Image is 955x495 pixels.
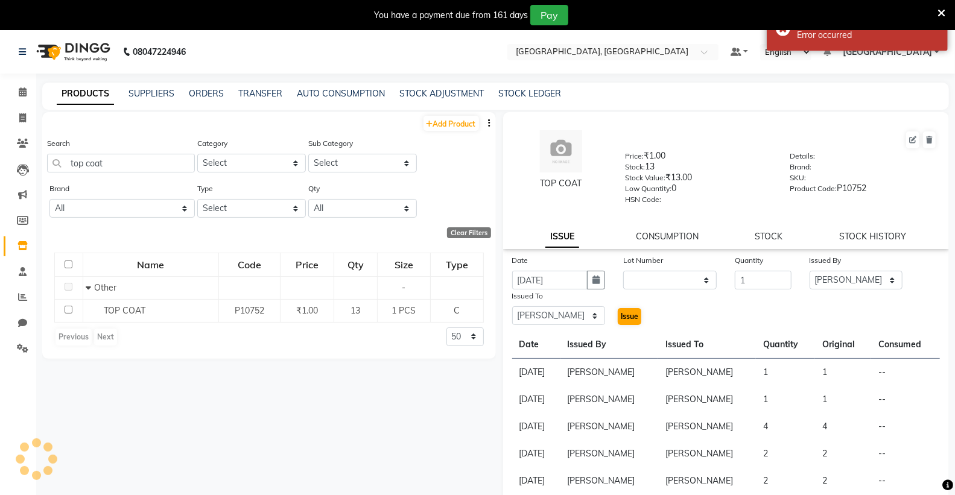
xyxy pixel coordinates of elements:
[86,282,94,293] span: Collapse Row
[560,413,658,440] td: [PERSON_NAME]
[790,182,937,199] div: P10752
[797,29,939,42] div: Error occurred
[871,467,940,494] td: --
[296,305,318,316] span: ₹1.00
[57,83,114,105] a: PRODUCTS
[512,413,560,440] td: [DATE]
[790,151,815,162] label: Details:
[756,413,815,440] td: 4
[447,227,491,238] div: Clear Filters
[735,255,763,266] label: Quantity
[756,359,815,386] td: 1
[756,467,815,494] td: 2
[189,88,224,99] a: ORDERS
[560,440,658,467] td: [PERSON_NAME]
[843,46,932,58] span: [GEOGRAPHIC_DATA]
[281,254,333,276] div: Price
[560,386,658,413] td: [PERSON_NAME]
[625,171,772,188] div: ₹13.00
[658,467,756,494] td: [PERSON_NAME]
[815,331,871,359] th: Original
[871,413,940,440] td: --
[871,331,940,359] th: Consumed
[815,440,871,467] td: 2
[238,88,282,99] a: TRANSFER
[560,467,658,494] td: [PERSON_NAME]
[625,182,772,199] div: 0
[31,35,113,69] img: logo
[351,305,360,316] span: 13
[84,254,218,276] div: Name
[815,467,871,494] td: 2
[530,5,568,25] button: Pay
[755,231,783,242] a: STOCK
[424,116,479,131] a: Add Product
[235,305,264,316] span: P10752
[399,88,484,99] a: STOCK ADJUSTMENT
[335,254,376,276] div: Qty
[512,331,560,359] th: Date
[431,254,482,276] div: Type
[560,331,658,359] th: Issued By
[47,154,195,172] input: Search by product name or code
[815,386,871,413] td: 1
[197,138,227,149] label: Category
[128,88,174,99] a: SUPPLIERS
[392,305,416,316] span: 1 PCS
[658,359,756,386] td: [PERSON_NAME]
[621,312,638,321] span: Issue
[308,138,353,149] label: Sub Category
[790,162,811,172] label: Brand:
[560,359,658,386] td: [PERSON_NAME]
[104,305,145,316] span: TOP COAT
[540,130,582,172] img: avatar
[197,183,213,194] label: Type
[49,183,69,194] label: Brand
[810,255,842,266] label: Issued By
[297,88,385,99] a: AUTO CONSUMPTION
[658,440,756,467] td: [PERSON_NAME]
[94,282,116,293] span: Other
[658,331,756,359] th: Issued To
[625,172,665,183] label: Stock Value:
[512,359,560,386] td: [DATE]
[625,162,645,172] label: Stock:
[756,386,815,413] td: 1
[512,255,528,266] label: Date
[454,305,460,316] span: C
[756,331,815,359] th: Quantity
[308,183,320,194] label: Qty
[512,467,560,494] td: [DATE]
[512,386,560,413] td: [DATE]
[815,359,871,386] td: 1
[625,194,661,205] label: HSN Code:
[658,386,756,413] td: [PERSON_NAME]
[871,440,940,467] td: --
[625,183,671,194] label: Low Quantity:
[815,413,871,440] td: 4
[498,88,561,99] a: STOCK LEDGER
[871,386,940,413] td: --
[512,291,544,301] label: Issued To
[658,413,756,440] td: [PERSON_NAME]
[790,172,806,183] label: SKU:
[515,177,607,190] div: TOP COAT
[871,359,940,386] td: --
[47,138,70,149] label: Search
[839,231,906,242] a: STOCK HISTORY
[625,150,772,166] div: ₹1.00
[756,440,815,467] td: 2
[623,255,663,266] label: Lot Number
[378,254,430,276] div: Size
[618,308,641,325] button: Issue
[790,183,837,194] label: Product Code:
[220,254,280,276] div: Code
[625,160,772,177] div: 13
[625,151,644,162] label: Price:
[374,9,528,22] div: You have a payment due from 161 days
[545,226,579,248] a: ISSUE
[133,35,186,69] b: 08047224946
[512,440,560,467] td: [DATE]
[402,282,405,293] span: -
[636,231,699,242] a: CONSUMPTION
